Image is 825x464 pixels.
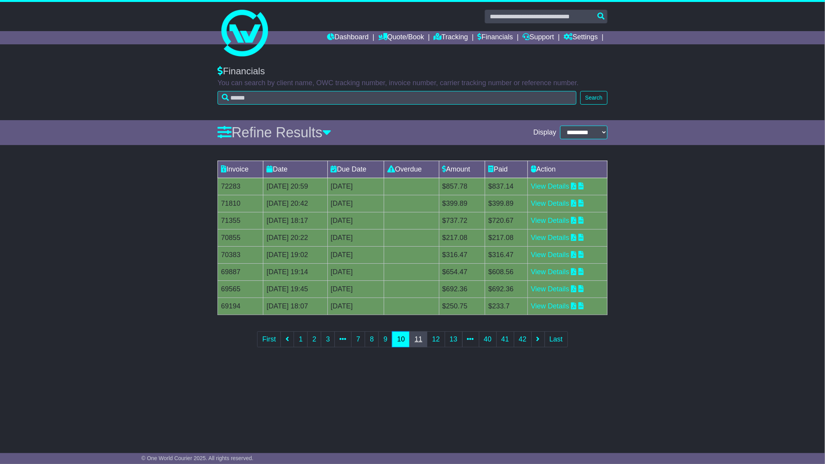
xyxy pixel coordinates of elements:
[263,246,327,263] td: [DATE] 19:02
[218,124,331,140] a: Refine Results
[218,246,263,263] td: 70383
[365,331,379,347] a: 8
[439,298,485,315] td: $250.75
[307,331,321,347] a: 2
[327,161,384,178] td: Due Date
[445,331,463,347] a: 13
[263,263,327,280] td: [DATE] 19:14
[218,195,263,212] td: 71810
[439,229,485,246] td: $217.08
[439,280,485,298] td: $692.36
[439,161,485,178] td: Amount
[378,31,424,44] a: Quote/Book
[580,91,607,105] button: Search
[263,280,327,298] td: [DATE] 19:45
[439,212,485,229] td: $737.72
[384,161,439,178] td: Overdue
[218,298,263,315] td: 69194
[531,234,569,242] a: View Details
[531,200,569,207] a: View Details
[478,31,513,44] a: Financials
[218,212,263,229] td: 71355
[141,455,254,461] span: © One World Courier 2025. All rights reserved.
[351,331,365,347] a: 7
[263,161,327,178] td: Date
[434,31,468,44] a: Tracking
[378,331,392,347] a: 9
[427,331,445,347] a: 12
[514,331,532,347] a: 42
[439,195,485,212] td: $399.89
[218,79,607,88] p: You can search by client name, OWC tracking number, invoice number, carrier tracking number or re...
[327,31,369,44] a: Dashboard
[218,280,263,298] td: 69565
[496,331,514,347] a: 41
[218,263,263,280] td: 69887
[294,331,308,347] a: 1
[327,212,384,229] td: [DATE]
[327,246,384,263] td: [DATE]
[485,212,528,229] td: $720.67
[485,263,528,280] td: $608.56
[327,229,384,246] td: [DATE]
[257,331,281,347] a: First
[531,182,569,190] a: View Details
[564,31,598,44] a: Settings
[327,298,384,315] td: [DATE]
[439,263,485,280] td: $654.47
[485,246,528,263] td: $316.47
[263,298,327,315] td: [DATE] 18:07
[531,285,569,293] a: View Details
[533,128,556,137] span: Display
[531,302,569,310] a: View Details
[439,178,485,195] td: $857.78
[263,212,327,229] td: [DATE] 18:17
[263,229,327,246] td: [DATE] 20:22
[409,331,427,347] a: 11
[218,229,263,246] td: 70855
[263,195,327,212] td: [DATE] 20:42
[485,298,528,315] td: $233.7
[218,66,607,77] div: Financials
[485,280,528,298] td: $692.36
[327,280,384,298] td: [DATE]
[527,161,607,178] td: Action
[485,161,528,178] td: Paid
[485,178,528,195] td: $837.14
[321,331,335,347] a: 3
[531,251,569,259] a: View Details
[218,161,263,178] td: Invoice
[218,178,263,195] td: 72283
[439,246,485,263] td: $316.47
[485,229,528,246] td: $217.08
[531,268,569,276] a: View Details
[485,195,528,212] td: $399.89
[392,331,410,347] a: 10
[531,217,569,224] a: View Details
[263,178,327,195] td: [DATE] 20:59
[327,195,384,212] td: [DATE]
[327,178,384,195] td: [DATE]
[327,263,384,280] td: [DATE]
[545,331,568,347] a: Last
[479,331,497,347] a: 40
[523,31,554,44] a: Support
